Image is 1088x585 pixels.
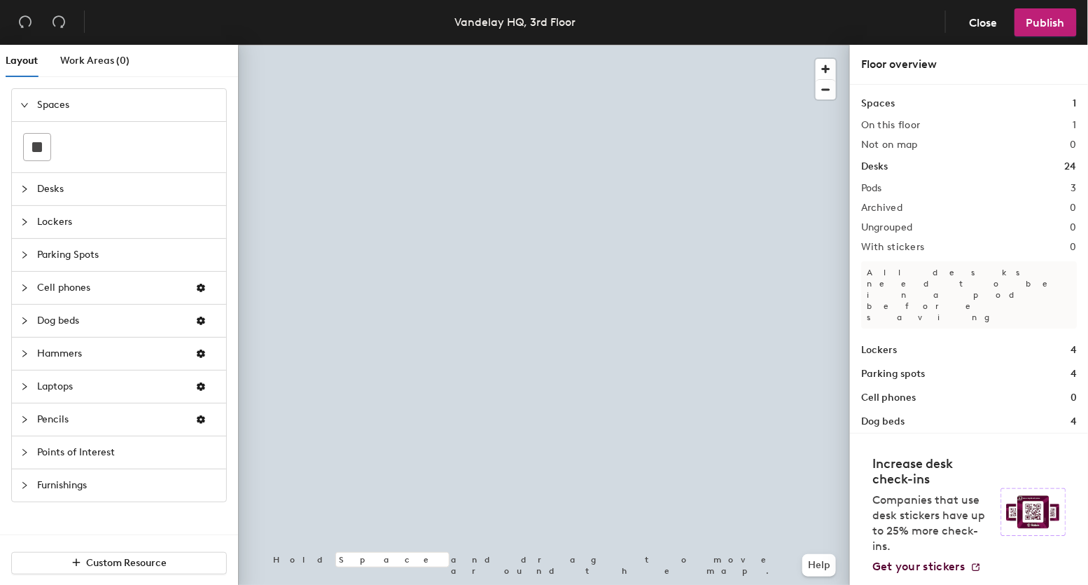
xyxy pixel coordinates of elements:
[872,456,993,487] h4: Increase desk check-ins
[37,206,218,238] span: Lockers
[1070,202,1077,214] h2: 0
[20,383,29,391] span: collapsed
[1070,222,1077,233] h2: 0
[37,173,218,205] span: Desks
[20,317,29,325] span: collapsed
[11,8,39,36] button: Undo (⌘ + Z)
[1014,8,1077,36] button: Publish
[861,139,918,151] h2: Not on map
[969,16,997,29] span: Close
[37,436,218,469] span: Points of Interest
[861,96,895,111] h1: Spaces
[1070,343,1077,358] h1: 4
[861,120,921,131] h2: On this floor
[1001,488,1066,536] img: Sticker logo
[37,89,218,121] span: Spaces
[1026,16,1065,29] span: Publish
[20,448,29,457] span: collapsed
[861,414,905,429] h1: Dog beds
[861,222,913,233] h2: Ungrouped
[1065,159,1077,174] h1: 24
[37,469,218,502] span: Furnishings
[60,55,130,67] span: Work Areas (0)
[20,218,29,226] span: collapsed
[1073,120,1077,131] h2: 1
[861,261,1077,329] p: All desks need to be in a pod before saving
[861,242,925,253] h2: With stickers
[37,404,184,436] span: Pencils
[861,183,882,194] h2: Pods
[861,343,897,358] h1: Lockers
[861,390,916,406] h1: Cell phones
[37,371,184,403] span: Laptops
[11,552,227,574] button: Custom Resource
[872,560,965,573] span: Get your stickers
[20,350,29,358] span: collapsed
[861,366,925,382] h1: Parking spots
[1070,139,1077,151] h2: 0
[37,272,184,304] span: Cell phones
[872,560,982,574] a: Get your stickers
[1071,183,1077,194] h2: 3
[45,8,73,36] button: Redo (⌘ + ⇧ + Z)
[37,239,218,271] span: Parking Spots
[20,481,29,490] span: collapsed
[872,493,993,554] p: Companies that use desk stickers have up to 25% more check-ins.
[87,557,167,569] span: Custom Resource
[1070,242,1077,253] h2: 0
[6,55,38,67] span: Layout
[861,56,1077,73] div: Floor overview
[37,305,184,337] span: Dog beds
[20,415,29,424] span: collapsed
[861,202,902,214] h2: Archived
[454,13,576,31] div: Vandelay HQ, 3rd Floor
[20,185,29,193] span: collapsed
[1073,96,1077,111] h1: 1
[1070,366,1077,382] h1: 4
[20,251,29,259] span: collapsed
[802,554,836,577] button: Help
[957,8,1009,36] button: Close
[20,284,29,292] span: collapsed
[1070,390,1077,406] h1: 0
[1070,414,1077,429] h1: 4
[37,338,184,370] span: Hammers
[20,101,29,109] span: expanded
[861,159,888,174] h1: Desks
